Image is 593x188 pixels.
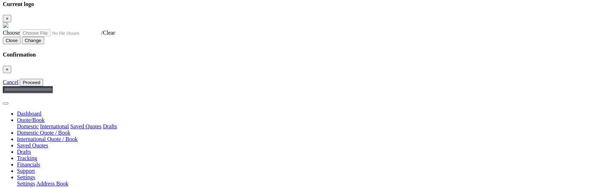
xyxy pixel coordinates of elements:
[17,181,590,187] div: Quote/Book
[3,66,11,73] button: Close
[17,123,590,130] div: Quote/Book
[3,15,11,22] button: Close
[17,181,35,187] a: Settings
[3,102,8,105] button: Toggle navigation
[6,16,8,21] span: ×
[17,117,44,123] a: Quote/Book
[40,123,69,129] a: International
[17,149,31,155] a: Drafts
[3,79,18,85] a: Cancel
[3,37,20,44] button: Close
[17,161,40,168] a: Financials
[103,30,115,36] a: Clear
[17,174,35,180] a: Settings
[17,123,38,129] a: Domestic
[17,130,71,136] a: Domestic Quote / Book
[17,111,41,117] a: Dashboard
[103,123,117,129] a: Drafts
[3,52,590,58] h4: Confirmation
[70,123,101,129] a: Saved Quotes
[3,1,590,7] h4: Current logo
[17,142,48,148] a: Saved Quotes
[22,37,44,44] button: Change
[20,79,43,86] button: Proceed
[17,168,35,174] a: Support
[36,181,68,187] a: Address Book
[17,155,37,161] a: Tracking
[3,30,101,36] a: Choose
[3,22,8,28] img: GetCustomerLogo
[3,29,590,37] div: /
[17,136,78,142] a: International Quote / Book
